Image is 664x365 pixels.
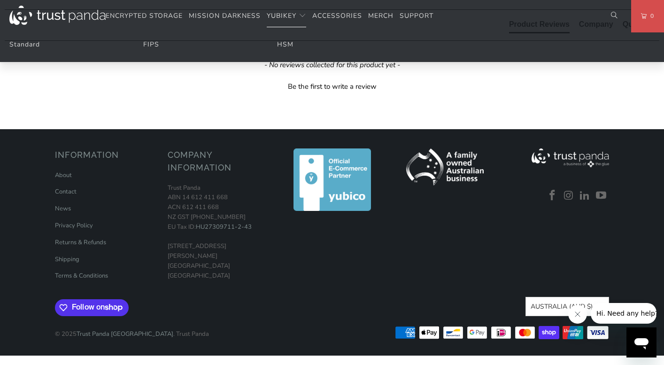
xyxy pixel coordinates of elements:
[368,5,394,27] a: Merch
[55,171,72,179] a: About
[9,6,106,25] img: Trust Panda Australia
[264,60,400,70] em: - No reviews collected for this product yet -
[647,11,654,21] span: 0
[55,221,93,230] a: Privacy Policy
[277,40,293,49] a: HSM
[594,190,608,202] a: Trust Panda Australia on YouTube
[55,255,79,264] a: Shipping
[5,79,659,92] div: Be the first to write a review
[400,5,433,27] a: Support
[6,7,68,14] span: Hi. Need any help?
[400,11,433,20] span: Support
[143,40,159,49] a: FIPS
[9,40,40,49] a: Standard
[189,5,261,27] a: Mission Darkness
[267,11,296,20] span: YubiKey
[368,11,394,20] span: Merch
[525,297,609,316] button: Australia (AUD $)
[591,303,656,324] iframe: Message from company
[312,11,362,20] span: Accessories
[106,11,183,20] span: Encrypted Storage
[562,190,576,202] a: Trust Panda Australia on Instagram
[55,238,106,247] a: Returns & Refunds
[312,5,362,27] a: Accessories
[77,330,173,338] a: Trust Panda [GEOGRAPHIC_DATA]
[55,187,77,196] a: Contact
[626,327,656,357] iframe: Button to launch messaging window
[168,183,271,281] p: Trust Panda ABN 14 612 411 668 ACN 612 411 668 NZ GST [PHONE_NUMBER] EU Tax ID: [STREET_ADDRESS][...
[267,5,306,27] summary: YubiKey
[288,82,377,92] div: Be the first to write a review
[545,190,559,202] a: Trust Panda Australia on Facebook
[196,223,252,231] a: HU27309711-2-43
[55,272,108,280] a: Terms & Conditions
[106,5,183,27] a: Encrypted Storage
[106,5,433,27] nav: Translation missing: en.navigation.header.main_nav
[189,11,261,20] span: Mission Darkness
[55,320,209,339] p: © 2025 . Trust Panda
[55,204,71,213] a: News
[578,190,592,202] a: Trust Panda Australia on LinkedIn
[568,305,587,324] iframe: Close message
